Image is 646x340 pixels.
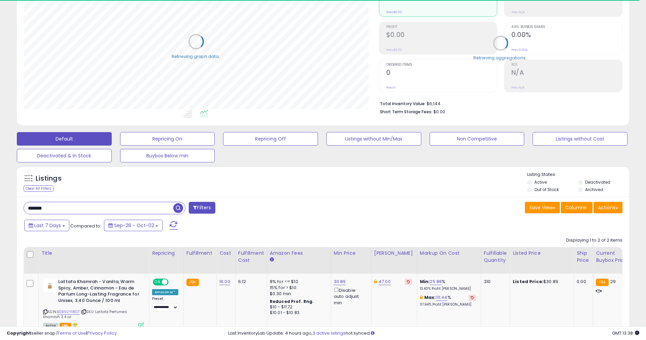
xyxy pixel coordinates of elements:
[87,330,117,336] a: Privacy Policy
[270,250,328,257] div: Amazon Fees
[17,132,112,146] button: Default
[270,257,274,263] small: Amazon Fees.
[484,279,505,285] div: 310
[270,310,326,316] div: $10.01 - $10.83
[326,132,421,146] button: Listings without Min/Max
[41,250,146,257] div: Title
[585,179,610,185] label: Deactivated
[561,202,593,213] button: Columns
[223,132,318,146] button: Repricing Off
[120,149,215,162] button: Buybox Below min
[114,222,154,229] span: Sep-26 - Oct-02
[585,187,603,192] label: Archived
[104,220,163,231] button: Sep-26 - Oct-02
[534,179,547,185] label: Active
[168,279,178,285] span: OFF
[36,174,62,183] h5: Listings
[152,250,181,257] div: Repricing
[43,323,59,329] span: All listings currently available for purchase on Amazon
[24,220,69,231] button: Last 7 Days
[525,202,560,213] button: Save View
[313,330,346,336] a: 3 active listings
[34,222,61,229] span: Last 7 Days
[430,278,442,285] a: 25.88
[612,330,639,336] span: 2025-10-10 13:38 GMT
[420,278,430,285] b: Min:
[420,295,476,307] div: %
[120,132,215,146] button: Repricing On
[58,279,140,305] b: Lattafa Khamrah - Vanilla, Warm Spicy, Amber, Cinnamon - Eau de Parfum Long-Lasting Fragrance for...
[219,278,230,285] a: 16.00
[420,279,476,291] div: %
[513,250,571,257] div: Listed Price
[7,330,31,336] strong: Copyright
[417,247,481,274] th: The percentage added to the cost of goods (COGS) that forms the calculator for Min & Max prices.
[565,204,586,211] span: Columns
[577,279,588,285] div: 0.00
[238,250,264,264] div: Fulfillment Cost
[152,289,178,295] div: Amazon AI *
[430,132,525,146] button: Non Competitive
[60,323,71,329] span: FBA
[186,250,214,257] div: Fulfillment
[228,330,639,337] div: Last InventoryLab Update: 4 hours ago, not synced.
[379,278,391,285] a: 47.00
[527,172,629,178] p: Listing States:
[577,250,590,264] div: Ship Price
[596,250,631,264] div: Current Buybox Price
[219,250,232,257] div: Cost
[238,279,262,285] div: 6.12
[189,202,215,214] button: Filters
[270,304,326,310] div: $10 - $11.72
[71,322,78,327] i: hazardous material
[172,53,221,59] div: Retrieving graph data..
[43,279,57,292] img: 31Y2BzqXyBL._SL40_.jpg
[513,278,543,285] b: Listed Price:
[270,299,314,304] b: Reduced Prof. Rng.
[70,223,101,229] span: Compared to:
[610,278,616,285] span: 29
[17,149,112,162] button: Deactivated & In Stock
[420,302,476,307] p: 37.94% Profit [PERSON_NAME]
[334,278,346,285] a: 30.89
[334,250,368,257] div: Min Price
[513,279,569,285] div: $30.89
[473,55,528,61] div: Retrieving aggregations..
[153,279,162,285] span: ON
[484,250,507,264] div: Fulfillable Quantity
[374,250,414,257] div: [PERSON_NAME]
[152,297,178,312] div: Preset:
[270,285,326,291] div: 15% for > $10
[594,202,622,213] button: Actions
[596,279,608,286] small: FBA
[566,237,622,244] div: Displaying 1 to 2 of 2 items
[533,132,627,146] button: Listings without Cost
[534,187,559,192] label: Out of Stock
[7,330,117,337] div: seller snap | |
[420,286,476,291] p: 13.40% Profit [PERSON_NAME]
[420,250,478,257] div: Markup on Cost
[58,330,86,336] a: Terms of Use
[334,286,366,306] div: Disable auto adjust min
[43,309,127,319] span: | SKU: Lattafa Perfumes Khamrah 3.4 oz
[270,291,326,297] div: $0.30 min
[270,279,326,285] div: 8% for <= $10
[424,294,436,301] b: Max:
[436,294,447,301] a: 111.44
[57,309,80,315] a: B0B92Y18GT
[186,279,199,286] small: FBA
[24,185,53,192] div: Clear All Filters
